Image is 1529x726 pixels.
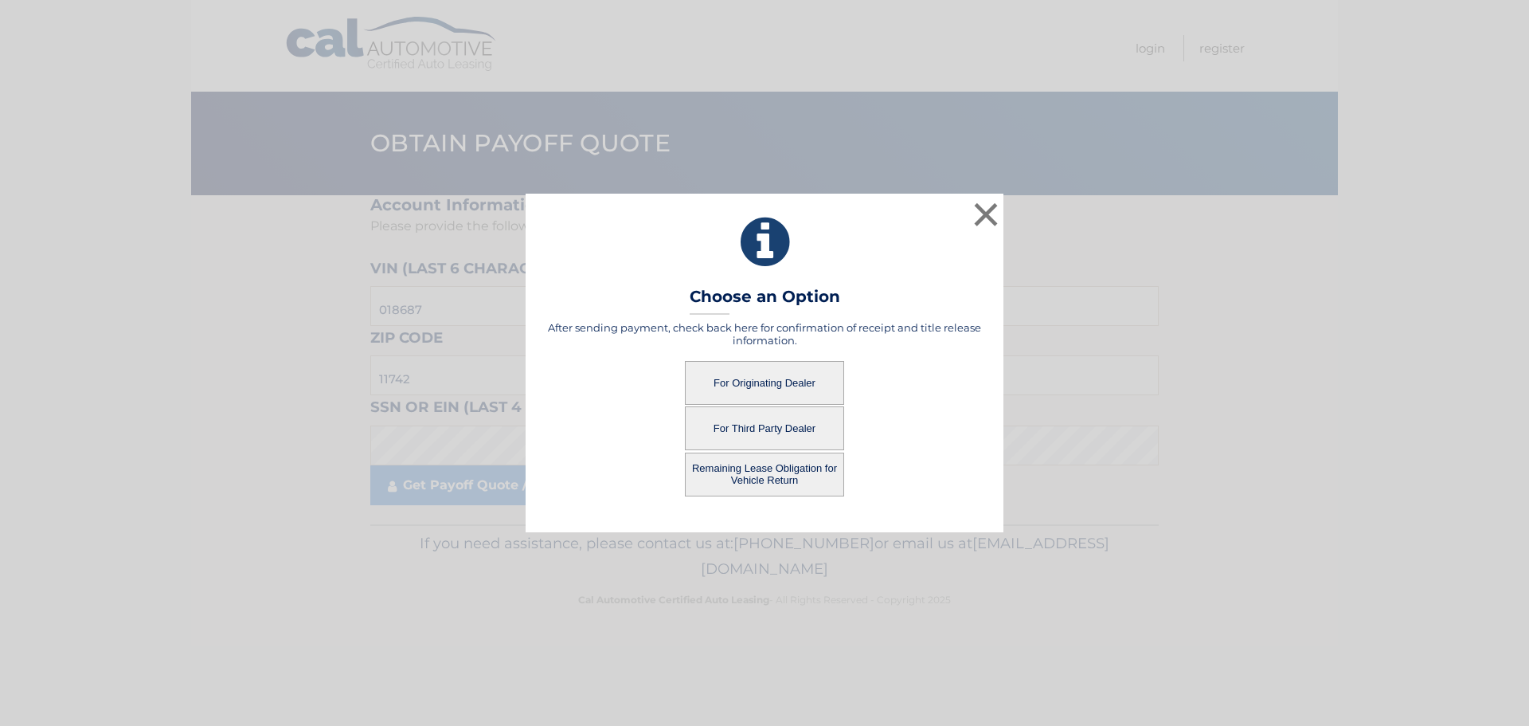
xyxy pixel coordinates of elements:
button: For Third Party Dealer [685,406,844,450]
h5: After sending payment, check back here for confirmation of receipt and title release information. [546,321,983,347]
button: For Originating Dealer [685,361,844,405]
button: Remaining Lease Obligation for Vehicle Return [685,453,844,496]
button: × [970,198,1002,230]
h3: Choose an Option [690,287,840,315]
